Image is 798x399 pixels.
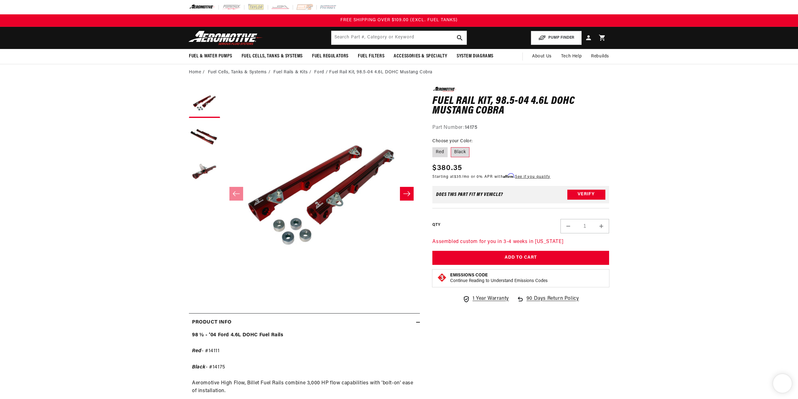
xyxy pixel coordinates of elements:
[515,175,550,179] a: See if you qualify - Learn more about Affirm Financing (opens in modal)
[432,138,473,144] legend: Choose your Color:
[189,69,609,76] nav: breadcrumbs
[432,96,609,116] h1: Fuel Rail Kit, 98.5-04 4.6L DOHC Mustang Cobra
[389,49,452,64] summary: Accessories & Specialty
[353,49,389,64] summary: Fuel Filters
[189,155,220,187] button: Load image 3 in gallery view
[527,49,556,64] a: About Us
[465,125,478,130] strong: 14175
[452,49,498,64] summary: System Diagrams
[192,319,231,327] h2: Product Info
[314,69,324,76] a: Ford
[187,31,265,45] img: Aeromotive
[273,69,308,76] a: Fuel Rails & Kits
[358,53,384,60] span: Fuel Filters
[473,295,509,303] span: 1 Year Warranty
[561,53,582,60] span: Tech Help
[450,273,548,284] button: Emissions CodeContinue Reading to Understand Emissions Codes
[432,174,550,180] p: Starting at /mo or 0% APR with .
[189,53,232,60] span: Fuel & Water Pumps
[340,18,458,22] span: FREE SHIPPING OVER $109.00 (EXCL. FUEL TANKS)
[531,31,582,45] button: PUMP FINDER
[400,187,414,201] button: Slide right
[517,295,579,309] a: 90 Days Return Policy
[454,175,462,179] span: $35
[586,49,614,64] summary: Rebuilds
[432,124,609,132] div: Part Number:
[189,87,420,300] media-gallery: Gallery Viewer
[189,69,201,76] a: Home
[526,295,579,309] span: 90 Days Return Policy
[451,147,469,157] label: Black
[591,53,609,60] span: Rebuilds
[394,53,447,60] span: Accessories & Specialty
[432,251,609,265] button: Add to Cart
[432,147,448,157] label: Red
[436,192,503,197] div: Does This part fit My vehicle?
[331,31,467,45] input: Search by Part Number, Category or Keyword
[192,365,206,370] strong: Black
[450,278,548,284] p: Continue Reading to Understand Emissions Codes
[184,49,237,64] summary: Fuel & Water Pumps
[237,49,307,64] summary: Fuel Cells, Tanks & Systems
[453,31,467,45] button: search button
[208,69,272,76] li: Fuel Cells, Tanks & Systems
[432,238,609,246] p: Assembled custom for you in 3-4 weeks in [US_STATE]
[189,314,420,332] summary: Product Info
[189,121,220,152] button: Load image 2 in gallery view
[312,53,349,60] span: Fuel Regulators
[192,333,283,338] strong: 98 ½ - ’04 Ford 4.6L DOHC Fuel Rails
[556,49,586,64] summary: Tech Help
[229,187,243,201] button: Slide left
[450,273,488,278] strong: Emissions Code
[242,53,303,60] span: Fuel Cells, Tanks & Systems
[532,54,552,59] span: About Us
[457,53,493,60] span: System Diagrams
[329,69,432,76] li: Fuel Rail Kit, 98.5-04 4.6L DOHC Mustang Cobra
[189,87,220,118] button: Load image 1 in gallery view
[192,348,202,353] strong: Red
[437,273,447,283] img: Emissions code
[463,295,509,303] a: 1 Year Warranty
[567,190,605,200] button: Verify
[503,173,514,178] span: Affirm
[432,163,462,174] span: $380.35
[432,222,440,228] label: QTY
[307,49,353,64] summary: Fuel Regulators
